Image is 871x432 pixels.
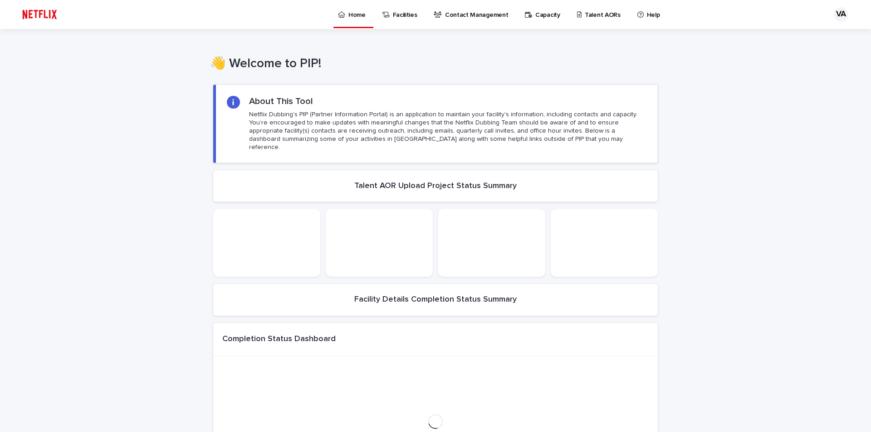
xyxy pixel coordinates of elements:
img: ifQbXi3ZQGMSEF7WDB7W [18,5,61,24]
h2: Talent AOR Upload Project Status Summary [354,181,517,191]
p: Netflix Dubbing's PIP (Partner Information Portal) is an application to maintain your facility's ... [249,110,646,152]
h2: About This Tool [249,96,313,107]
h2: Facility Details Completion Status Summary [354,295,517,305]
h1: Completion Status Dashboard [222,334,336,344]
div: VA [834,7,848,22]
h1: 👋 Welcome to PIP! [210,56,655,72]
